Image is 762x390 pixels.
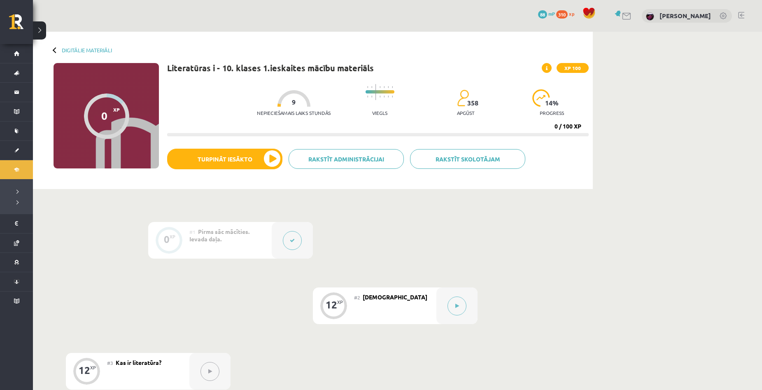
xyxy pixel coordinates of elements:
[354,294,360,301] span: #2
[532,89,550,107] img: icon-progress-161ccf0a02000e728c5f80fcf4c31c7af3da0e1684b2b1d7c360e028c24a22f1.svg
[101,110,107,122] div: 0
[410,149,525,169] a: Rakstīt skolotājam
[257,110,331,116] p: Nepieciešamais laiks stundās
[556,10,578,17] a: 310 xp
[388,86,389,88] img: icon-short-line-57e1e144782c952c97e751825c79c345078a6d821885a25fce030b3d8c18986b.svg
[170,234,175,239] div: XP
[457,89,469,107] img: students-c634bb4e5e11cddfef0936a35e636f08e4e9abd3cc4e673bd6f9a4125e45ecb1.svg
[107,360,113,366] span: #3
[380,96,380,98] img: icon-short-line-57e1e144782c952c97e751825c79c345078a6d821885a25fce030b3d8c18986b.svg
[659,12,711,20] a: [PERSON_NAME]
[167,149,282,169] button: Turpināt iesākto
[167,63,374,73] h1: Literatūras i - 10. klases 1.ieskaites mācību materiāls
[557,63,589,73] span: XP 100
[646,12,654,21] img: Aivars Brālis
[457,110,475,116] p: apgūst
[367,86,368,88] img: icon-short-line-57e1e144782c952c97e751825c79c345078a6d821885a25fce030b3d8c18986b.svg
[367,96,368,98] img: icon-short-line-57e1e144782c952c97e751825c79c345078a6d821885a25fce030b3d8c18986b.svg
[569,10,574,17] span: xp
[392,86,393,88] img: icon-short-line-57e1e144782c952c97e751825c79c345078a6d821885a25fce030b3d8c18986b.svg
[371,86,372,88] img: icon-short-line-57e1e144782c952c97e751825c79c345078a6d821885a25fce030b3d8c18986b.svg
[292,98,296,106] span: 9
[164,236,170,243] div: 0
[545,99,559,107] span: 14 %
[388,96,389,98] img: icon-short-line-57e1e144782c952c97e751825c79c345078a6d821885a25fce030b3d8c18986b.svg
[113,107,120,112] span: XP
[116,359,161,366] span: Kas ir literatūra?
[189,228,249,243] span: Pirms sāc mācīties. Ievada daļa.
[556,10,568,19] span: 310
[289,149,404,169] a: Rakstīt administrācijai
[538,10,547,19] span: 88
[467,99,478,107] span: 358
[79,367,90,374] div: 12
[538,10,555,17] a: 88 mP
[62,47,112,53] a: Digitālie materiāli
[326,301,337,308] div: 12
[540,110,564,116] p: progress
[363,293,427,301] span: [DEMOGRAPHIC_DATA]
[548,10,555,17] span: mP
[90,365,96,370] div: XP
[9,14,33,35] a: Rīgas 1. Tālmācības vidusskola
[189,229,196,235] span: #1
[372,110,387,116] p: Viegls
[371,96,372,98] img: icon-short-line-57e1e144782c952c97e751825c79c345078a6d821885a25fce030b3d8c18986b.svg
[337,300,343,304] div: XP
[380,86,380,88] img: icon-short-line-57e1e144782c952c97e751825c79c345078a6d821885a25fce030b3d8c18986b.svg
[375,84,376,100] img: icon-long-line-d9ea69661e0d244f92f715978eff75569469978d946b2353a9bb055b3ed8787d.svg
[392,96,393,98] img: icon-short-line-57e1e144782c952c97e751825c79c345078a6d821885a25fce030b3d8c18986b.svg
